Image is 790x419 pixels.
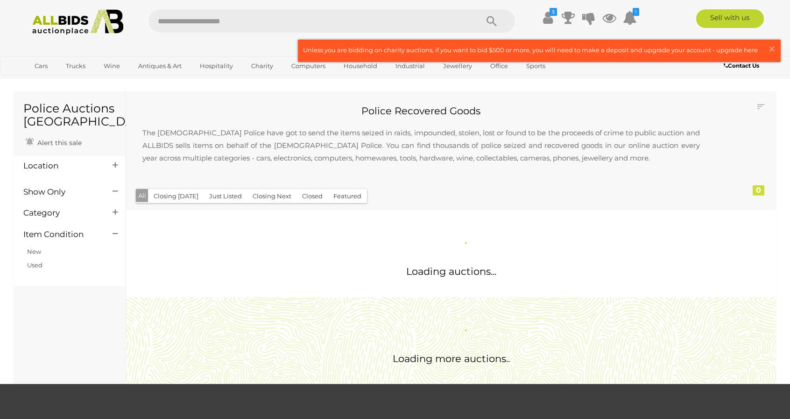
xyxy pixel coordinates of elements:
a: Office [484,58,514,74]
a: Cars [28,58,54,74]
span: Loading auctions... [406,265,496,277]
h4: Item Condition [23,230,99,239]
a: $ [541,9,555,26]
h4: Category [23,209,99,217]
h1: Police Auctions [GEOGRAPHIC_DATA] [23,102,116,128]
a: Alert this sale [23,135,84,149]
a: Computers [285,58,332,74]
a: Industrial [389,58,431,74]
a: Trucks [60,58,92,74]
a: Sell with us [696,9,764,28]
button: All [136,189,148,203]
span: Loading more auctions.. [393,353,510,364]
i: 1 [633,8,639,16]
a: Hospitality [194,58,239,74]
h4: Location [23,161,99,170]
a: Household [338,58,383,74]
a: 1 [623,9,637,26]
p: The [DEMOGRAPHIC_DATA] Police have got to send the items seized in raids, impounded, stolen, lost... [133,117,709,174]
a: New [27,248,41,255]
button: Closed [296,189,328,203]
h4: Show Only [23,188,99,196]
a: Charity [245,58,279,74]
a: [GEOGRAPHIC_DATA] [28,74,107,89]
a: Used [27,261,42,269]
button: Just Listed [204,189,247,203]
a: Jewellery [437,58,478,74]
span: × [768,40,776,58]
button: Closing Next [247,189,297,203]
button: Search [468,9,515,33]
button: Featured [328,189,367,203]
a: Contact Us [724,61,762,71]
b: Contact Us [724,62,759,69]
h2: Police Recovered Goods [133,105,709,116]
button: Closing [DATE] [148,189,204,203]
a: Antiques & Art [132,58,188,74]
div: 0 [753,185,764,196]
a: Wine [98,58,126,74]
i: $ [550,8,557,16]
a: Sports [520,58,551,74]
span: Alert this sale [35,139,82,147]
img: Allbids.com.au [27,9,128,35]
